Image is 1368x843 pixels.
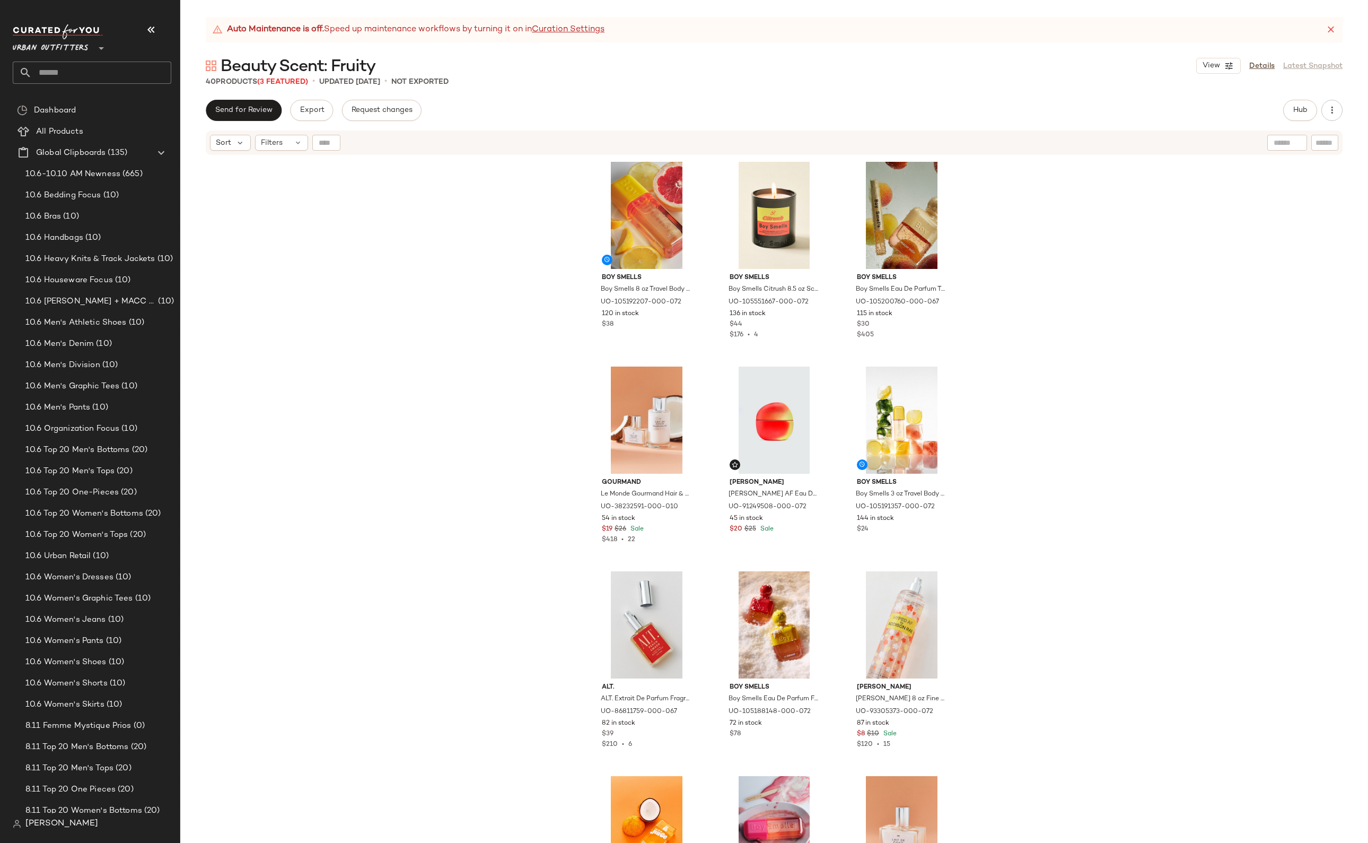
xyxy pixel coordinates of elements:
[856,694,945,704] span: [PERSON_NAME] 8 oz Fine Fragrance Mist in Hyped AF at Urban Outfitters
[216,137,231,149] span: Sort
[25,274,113,286] span: 10.6 Houseware Focus
[25,189,101,202] span: 10.6 Bedding Focus
[729,285,818,294] span: Boy Smells Citrush 8.5 oz Scented Candle in Citrush at Urban Outfitters
[732,462,738,468] img: svg%3e
[856,285,945,294] span: Boy Smells Eau De Parfum Travel Fragrance in Peachy Oudy at Urban Outfitters
[342,100,422,121] button: Request changes
[1283,100,1317,121] button: Hub
[857,514,894,524] span: 144 in stock
[25,571,113,584] span: 10.6 Women's Dresses
[127,317,145,329] span: (10)
[215,106,273,115] span: Send for Review
[13,820,21,828] img: svg%3e
[602,741,618,748] span: $210
[90,402,108,414] span: (10)
[83,232,101,244] span: (10)
[730,478,819,488] span: [PERSON_NAME]
[857,719,889,728] span: 87 in stock
[25,762,113,775] span: 8.11 Top 20 Men's Tops
[857,309,892,319] span: 115 in stock
[25,359,100,371] span: 10.6 Men's Division
[615,525,626,534] span: $26
[744,525,756,534] span: $25
[106,614,124,626] span: (10)
[593,571,700,679] img: 86811759_067_b
[730,320,742,329] span: $44
[602,719,635,728] span: 82 in stock
[856,490,945,499] span: Boy Smells 3 oz Travel Body Mist in Citrush at Urban Outfitters
[319,76,380,88] p: updated [DATE]
[729,502,806,512] span: UO-91249508-000-072
[867,729,879,739] span: $10
[351,106,413,115] span: Request changes
[602,514,635,524] span: 54 in stock
[602,536,617,543] span: $418
[206,100,282,121] button: Send for Review
[312,75,315,88] span: •
[602,525,612,534] span: $19
[857,741,873,748] span: $120
[628,526,644,533] span: Sale
[873,741,883,748] span: •
[729,298,809,307] span: UO-105551667-000-072
[743,332,754,338] span: •
[25,253,155,265] span: 10.6 Heavy Knits & Track Jackets
[730,719,762,728] span: 72 in stock
[601,285,690,294] span: Boy Smells 8 oz Travel Body Mist in Citrush at Urban Outfitters
[601,502,678,512] span: UO-38232591-000-010
[593,367,700,474] img: 38232591_010_b
[25,465,115,477] span: 10.6 Top 20 Men's Tops
[25,741,129,753] span: 8.11 Top 20 Men's Bottoms
[730,525,742,534] span: $20
[156,296,174,308] span: (10)
[618,741,628,748] span: •
[721,367,828,474] img: 91249508_072_b
[120,168,143,180] span: (665)
[730,514,763,524] span: 45 in stock
[602,309,639,319] span: 120 in stock
[206,76,308,88] div: Products
[25,784,116,796] span: 8.11 Top 20 One Pieces
[758,526,774,533] span: Sale
[94,338,112,350] span: (10)
[25,211,61,223] span: 10.6 Bras
[25,805,142,817] span: 8.11 Top 20 Women's Bottoms
[290,100,333,121] button: Export
[108,677,126,690] span: (10)
[25,635,104,647] span: 10.6 Women's Pants
[730,273,819,283] span: Boy Smells
[602,683,691,692] span: ALT.
[25,168,120,180] span: 10.6-10.10 AM Newness
[848,162,955,269] img: 105200760_067_b
[106,147,127,159] span: (135)
[1196,58,1241,74] button: View
[601,707,677,717] span: UO-86811759-000-067
[107,656,125,668] span: (10)
[857,525,869,534] span: $24
[721,571,828,679] img: 105188148_072_c
[730,309,766,319] span: 136 in stock
[754,332,758,338] span: 4
[206,60,216,71] img: svg%3e
[25,486,119,499] span: 10.6 Top 20 One-Pieces
[730,683,819,692] span: Boy Smells
[130,444,148,456] span: (20)
[116,784,134,796] span: (20)
[593,162,700,269] img: 105192207_072_b
[532,23,604,36] a: Curation Settings
[13,24,103,39] img: cfy_white_logo.C9jOOHJF.svg
[602,729,613,739] span: $39
[13,36,89,55] span: Urban Outfitters
[857,320,870,329] span: $30
[25,677,108,690] span: 10.6 Women's Shorts
[131,720,145,732] span: (0)
[25,818,98,830] span: [PERSON_NAME]
[617,536,628,543] span: •
[25,614,106,626] span: 10.6 Women's Jeans
[857,683,946,692] span: [PERSON_NAME]
[104,699,122,711] span: (10)
[628,741,632,748] span: 6
[848,571,955,679] img: 93305373_072_b
[1293,106,1308,115] span: Hub
[119,380,137,393] span: (10)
